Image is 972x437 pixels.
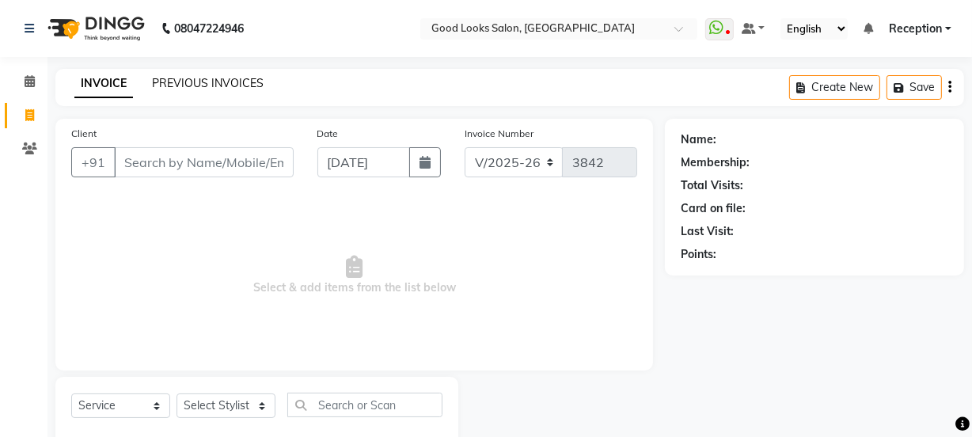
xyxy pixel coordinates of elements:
[40,6,149,51] img: logo
[152,76,264,90] a: PREVIOUS INVOICES
[789,75,880,100] button: Create New
[681,246,716,263] div: Points:
[114,147,294,177] input: Search by Name/Mobile/Email/Code
[681,177,743,194] div: Total Visits:
[71,196,637,355] span: Select & add items from the list below
[174,6,244,51] b: 08047224946
[71,127,97,141] label: Client
[287,393,442,417] input: Search or Scan
[887,75,942,100] button: Save
[74,70,133,98] a: INVOICE
[465,127,533,141] label: Invoice Number
[889,21,942,37] span: Reception
[317,127,339,141] label: Date
[681,200,746,217] div: Card on file:
[681,154,750,171] div: Membership:
[71,147,116,177] button: +91
[681,223,734,240] div: Last Visit:
[681,131,716,148] div: Name:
